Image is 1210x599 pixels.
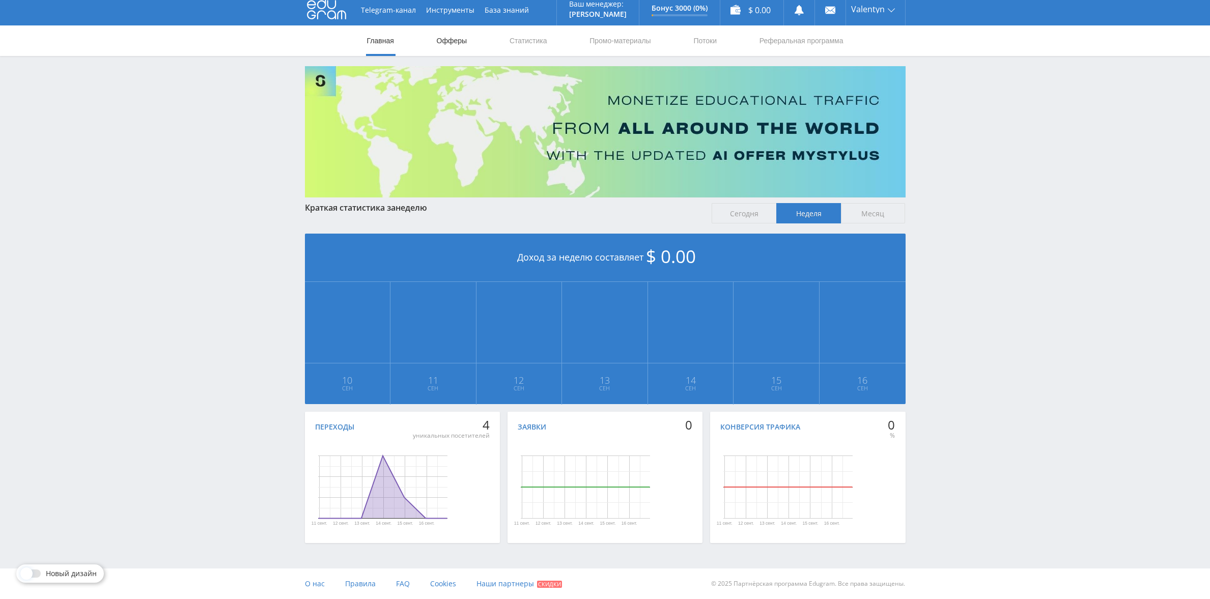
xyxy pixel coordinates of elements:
div: Доход за неделю составляет [305,234,906,282]
span: Сен [562,384,647,392]
div: 4 [413,418,490,432]
span: Сегодня [712,203,776,223]
text: 13 сент. [354,521,370,526]
a: Промо-материалы [588,25,652,56]
text: 15 сент. [397,521,413,526]
text: 15 сент. [803,521,819,526]
span: Новый дизайн [46,569,97,578]
span: Неделя [776,203,841,223]
div: © 2025 Партнёрская программа Edugram. Все права защищены. [610,568,905,599]
a: Офферы [436,25,468,56]
span: 16 [820,376,905,384]
a: Потоки [692,25,718,56]
span: FAQ [396,579,410,588]
a: Cookies [430,568,456,599]
span: Сен [820,384,905,392]
div: Переходы [315,423,354,431]
span: Правила [345,579,376,588]
text: 15 сент. [600,521,615,526]
text: 16 сент. [621,521,637,526]
a: О нас [305,568,325,599]
span: Сен [477,384,561,392]
a: FAQ [396,568,410,599]
text: 14 сент. [376,521,391,526]
p: [PERSON_NAME] [569,10,627,18]
span: Скидки [537,581,562,588]
span: Valentyn [851,5,885,13]
p: Бонус 3000 (0%) [652,4,708,12]
a: Правила [345,568,376,599]
div: 0 [888,418,895,432]
text: 14 сент. [781,521,797,526]
span: 10 [305,376,390,384]
svg: Диаграмма. [690,436,886,538]
span: Наши партнеры [476,579,534,588]
div: Заявки [518,423,546,431]
text: 11 сент. [514,521,530,526]
text: 12 сент. [536,521,551,526]
div: Краткая статистика за [305,203,702,212]
svg: Диаграмма. [487,436,683,538]
span: О нас [305,579,325,588]
svg: Диаграмма. [285,436,481,538]
text: 13 сент. [759,521,775,526]
text: 13 сент. [557,521,573,526]
span: Месяц [841,203,906,223]
text: 16 сент. [418,521,434,526]
span: $ 0.00 [646,244,696,268]
span: неделю [396,202,427,213]
a: Главная [366,25,395,56]
span: 15 [734,376,819,384]
text: 16 сент. [824,521,840,526]
text: 11 сент. [311,521,327,526]
span: Cookies [430,579,456,588]
span: 13 [562,376,647,384]
span: Сен [734,384,819,392]
div: уникальных посетителей [413,432,490,440]
div: Конверсия трафика [720,423,800,431]
span: 12 [477,376,561,384]
text: 12 сент. [738,521,754,526]
a: Наши партнеры Скидки [476,568,562,599]
text: 14 сент. [578,521,594,526]
a: Реферальная программа [758,25,845,56]
span: 14 [649,376,733,384]
a: Статистика [509,25,548,56]
span: Сен [305,384,390,392]
img: Banner [305,66,906,197]
span: Сен [391,384,475,392]
div: % [888,432,895,440]
div: 0 [685,418,692,432]
span: Сен [649,384,733,392]
text: 12 сент. [333,521,349,526]
text: 11 сент. [717,521,733,526]
span: 11 [391,376,475,384]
